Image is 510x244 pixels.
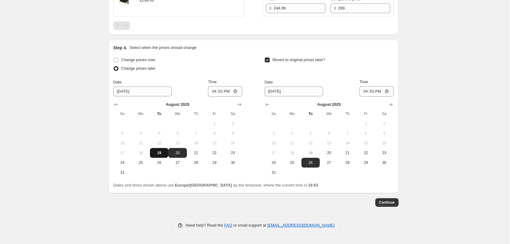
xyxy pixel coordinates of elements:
span: 6 [171,131,184,136]
button: Wednesday August 6 2025 [320,128,338,138]
button: Today Tuesday August 19 2025 [150,148,168,158]
span: 17 [267,150,280,155]
button: Friday August 29 2025 [205,158,224,168]
span: 22 [359,150,373,155]
span: 10 [116,141,129,146]
button: Friday August 22 2025 [357,148,375,158]
th: Saturday [224,109,242,119]
button: Friday August 15 2025 [357,138,375,148]
span: Fr [208,111,221,116]
input: 8/19/2025 [113,87,172,96]
h2: Step 4. [113,45,127,51]
button: Saturday August 30 2025 [375,158,393,168]
button: Tuesday August 12 2025 [301,138,320,148]
span: 17 [116,150,129,155]
th: Tuesday [150,109,168,119]
button: Saturday August 23 2025 [224,148,242,158]
span: Date [264,80,273,84]
button: Sunday August 24 2025 [264,158,283,168]
span: Mo [286,111,299,116]
span: £ [334,6,336,10]
button: Friday August 22 2025 [205,148,224,158]
span: 28 [341,160,354,165]
button: Tuesday August 26 2025 [150,158,168,168]
button: Show next month, September 2025 [235,100,243,109]
span: 20 [322,150,336,155]
a: [EMAIL_ADDRESS][DOMAIN_NAME] [267,223,334,227]
button: Monday August 18 2025 [283,148,301,158]
span: Tu [152,111,166,116]
span: 19 [152,150,166,155]
span: 29 [359,160,373,165]
button: Monday August 4 2025 [132,128,150,138]
button: Thursday August 28 2025 [187,158,205,168]
span: 1 [208,121,221,126]
span: Th [189,111,203,116]
button: Monday August 25 2025 [132,158,150,168]
span: Tu [304,111,317,116]
button: Friday August 8 2025 [205,128,224,138]
span: 11 [134,141,148,146]
button: Tuesday August 5 2025 [150,128,168,138]
span: 9 [226,131,239,136]
nav: Pagination [113,21,130,30]
span: 7 [341,131,354,136]
button: Saturday August 2 2025 [224,119,242,128]
input: 12:00 [208,86,242,97]
button: Saturday August 16 2025 [375,138,393,148]
span: 23 [226,150,239,155]
span: 23 [377,150,391,155]
button: Wednesday August 27 2025 [168,158,187,168]
button: Show next month, September 2025 [386,100,395,109]
span: Change prices later [121,66,156,71]
th: Monday [283,109,301,119]
span: 5 [152,131,166,136]
span: 20 [171,150,184,155]
span: 2 [226,121,239,126]
span: 30 [377,160,391,165]
button: Monday August 11 2025 [132,138,150,148]
th: Tuesday [301,109,320,119]
span: 14 [341,141,354,146]
span: Time [208,79,217,84]
button: Sunday August 10 2025 [113,138,132,148]
th: Sunday [113,109,132,119]
button: Tuesday August 26 2025 [301,158,320,168]
span: 22 [208,150,221,155]
span: Date [113,80,122,84]
button: Friday August 29 2025 [357,158,375,168]
button: Sunday August 24 2025 [113,158,132,168]
span: 13 [322,141,336,146]
button: Show previous month, July 2025 [263,100,272,109]
span: 12 [304,141,317,146]
span: 3 [267,131,280,136]
span: 26 [304,160,317,165]
span: 18 [286,150,299,155]
span: 8 [359,131,373,136]
button: Monday August 25 2025 [283,158,301,168]
span: 15 [208,141,221,146]
button: Saturday August 23 2025 [375,148,393,158]
th: Friday [205,109,224,119]
span: 1 [359,121,373,126]
span: 27 [171,160,184,165]
span: 21 [189,150,203,155]
button: Sunday August 31 2025 [113,168,132,177]
button: Wednesday August 27 2025 [320,158,338,168]
th: Thursday [338,109,356,119]
span: 8 [208,131,221,136]
input: 8/19/2025 [264,87,323,96]
button: Friday August 1 2025 [357,119,375,128]
span: 24 [267,160,280,165]
span: Continue [379,200,395,205]
button: Show previous month, July 2025 [112,100,121,109]
span: 3 [116,131,129,136]
span: Change prices now [121,57,155,62]
button: Sunday August 3 2025 [264,128,283,138]
button: Wednesday August 20 2025 [320,148,338,158]
button: Friday August 1 2025 [205,119,224,128]
span: 9 [377,131,391,136]
button: Tuesday August 12 2025 [150,138,168,148]
span: 15 [359,141,373,146]
span: or email support at [232,223,267,227]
